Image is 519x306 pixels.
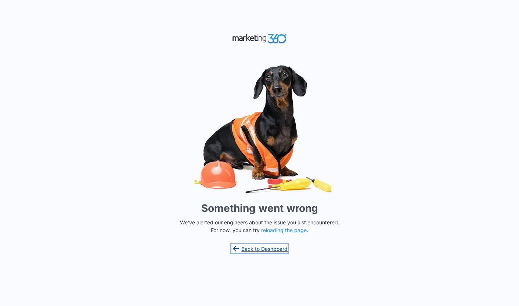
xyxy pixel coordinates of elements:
[231,244,288,253] a: Back to Dashboard
[261,227,307,233] button: reloading the page
[177,218,342,234] p: We've alerted our engineers about the issue you just encountered. For now, you can try .
[149,61,370,198] img: Sad Dog
[201,200,318,216] h1: Something went wrong
[232,32,287,45] img: Marketing 360 Logo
